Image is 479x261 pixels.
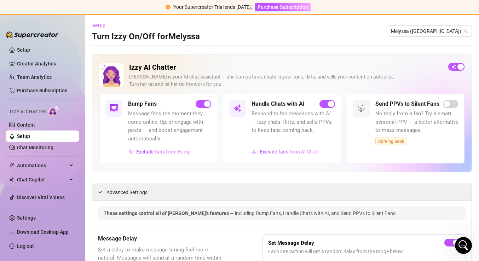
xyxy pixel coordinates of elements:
[233,104,242,112] img: svg%3e
[31,52,70,58] span: [PERSON_NAME]
[17,88,68,93] a: Purchase Subscription
[17,58,74,69] a: Creator Analytics
[121,204,133,215] button: Send a message…
[6,31,59,38] img: logo-BBDzfeDw.svg
[98,234,227,243] h5: Message Delay
[17,133,30,139] a: Setup
[34,207,39,213] button: Upload attachment
[17,47,30,53] a: Setup
[252,146,318,157] button: Exclude fans from AI Chat
[104,210,230,216] span: These settings control all of [PERSON_NAME]'s features
[375,100,439,108] h5: Send PPVs to Silent Fans
[230,210,397,216] span: — including Bump Fans, Handle Chats with AI, and Send PPVs to Silent Fans.
[136,149,191,155] span: Exclude fans from Bump
[268,240,314,246] strong: Set Message Delay
[5,3,18,16] button: go back
[255,4,311,10] a: Purchase Subscription
[10,109,46,115] span: Izzy AI Chatter
[391,26,468,36] span: Melyssa (melyssaford)
[357,104,365,112] img: svg%3e
[124,3,137,16] div: Close
[9,229,15,235] span: download
[258,4,308,10] span: Purchase Subscription
[11,207,17,213] button: Emoji picker
[455,237,472,254] iframe: Intercom live chat
[17,243,34,249] a: Log out
[92,20,111,31] button: Setup
[252,110,335,135] span: Respond to fan messages with AI — Izzy chats, flirts, and sells PPVs to keep fans coming back.
[15,157,120,163] b: Looking forward to hearing from you,
[34,9,66,16] p: Active 1h ago
[92,31,200,42] h3: Turn Izzy On/Off for Melyssa
[111,3,124,16] button: Home
[48,106,59,116] img: AI Chatter
[15,66,127,87] div: Hey [PERSON_NAME],
[128,149,133,154] img: svg%3e
[129,73,443,88] div: [PERSON_NAME] is your AI chat assistant — she bumps fans, chats in your tone, flirts, and sells y...
[17,229,69,235] span: Download Desktop App
[92,23,105,28] span: Setup
[255,3,311,11] button: Purchase Subscription
[34,129,46,135] a: here
[17,160,67,171] span: Automations
[166,5,171,10] span: exclamation-circle
[128,110,211,143] span: Message fans the moment they come online, tip, or engage with posts — and boost engagement automa...
[128,146,191,157] button: Exclude fans from Bump
[98,190,102,194] span: expanded
[375,138,407,145] span: Coming Soon
[98,188,106,196] div: expanded
[17,215,36,221] a: Settings
[20,4,31,15] img: Profile image for Ella
[45,207,51,213] button: Start recording
[106,188,148,196] span: Advanced Settings
[17,74,52,80] a: Team Analytics
[99,63,123,87] img: Izzy AI Chatter
[15,122,127,136] div: Check out how you can set it up for yourself .
[17,195,65,200] a: Discover Viral Videos
[15,164,60,170] b: [PERSON_NAME]
[252,100,305,108] h5: Handle Chats with AI
[15,67,123,86] b: Supercreator is packed with awesome features to help you grow your agency.
[173,4,252,10] span: Your Supercreator Trial ends [DATE].
[22,207,28,213] button: Gif picker
[6,41,136,188] div: Ella says…
[260,149,317,155] span: Exclude fans from AI Chat
[375,110,458,135] span: No reply from a fan? Try a smart, personal PPV — a better alternative to mass messages.
[9,163,15,168] span: thunderbolt
[268,248,460,255] span: Each interaction will get a random delay from the range below.
[15,50,26,61] img: Profile image for Ella
[17,145,53,150] a: Chat Monitoring
[464,29,468,33] span: team
[6,192,135,204] textarea: Message…
[17,122,35,128] a: Content
[15,157,127,171] div: ​
[128,100,157,108] h5: Bump Fans
[15,91,127,118] b: Our super messaging feature has helped partners boost their mass messaging engagement and revenue...
[110,104,118,112] img: svg%3e
[15,140,122,152] b: Need help getting started? Just let me know.
[17,174,67,185] span: Chat Copilot
[34,4,80,9] h1: [PERSON_NAME]
[9,177,14,182] img: Chat Copilot
[252,149,257,154] img: svg%3e
[129,63,443,72] h2: Izzy AI Chatter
